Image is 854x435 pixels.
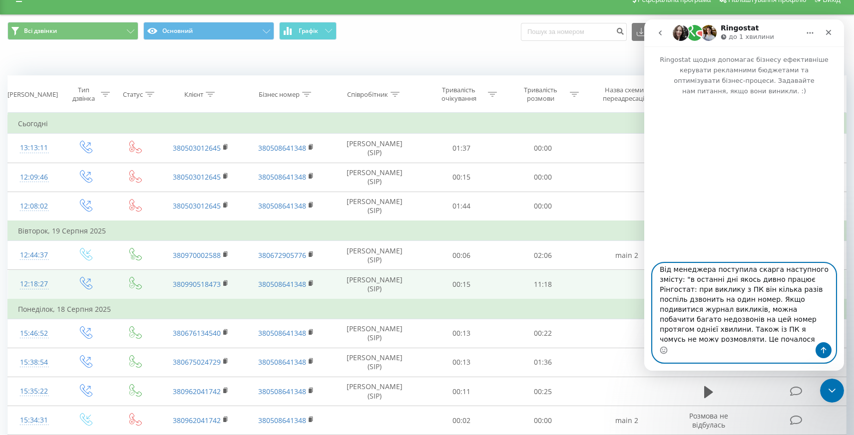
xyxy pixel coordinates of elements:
button: Графік [279,22,337,40]
td: [PERSON_NAME] (SIP) [329,134,421,163]
td: 01:44 [421,192,502,221]
td: 01:36 [502,348,584,377]
td: 00:25 [502,377,584,406]
td: 02:06 [502,241,584,270]
td: 00:15 [421,270,502,299]
a: 380676134540 [173,328,221,338]
td: 00:00 [502,406,584,435]
div: Тип дзвінка [69,86,98,103]
td: [PERSON_NAME] (SIP) [329,270,421,299]
td: 00:15 [421,163,502,192]
div: Статус [123,90,143,99]
a: 380508641348 [258,328,306,338]
td: 00:02 [421,406,502,435]
div: 12:09:46 [18,168,50,187]
a: 380962041742 [173,387,221,396]
iframe: Intercom live chat [820,379,844,403]
span: Розмова не відбулась [689,411,728,430]
a: 380970002588 [173,250,221,260]
div: 15:46:52 [18,324,50,343]
a: 380962041742 [173,416,221,425]
td: 00:13 [421,319,502,348]
button: Експорт [632,23,686,41]
div: 13:13:11 [18,138,50,158]
a: 380503012645 [173,201,221,211]
td: 00:06 [421,241,502,270]
span: Графік [299,27,318,34]
a: 380503012645 [173,143,221,153]
div: Назва схеми переадресації [597,86,651,103]
div: 15:38:54 [18,353,50,372]
a: 380508641348 [258,172,306,182]
td: Сьогодні [8,114,847,134]
td: [PERSON_NAME] (SIP) [329,163,421,192]
div: Бізнес номер [259,90,300,99]
td: [PERSON_NAME] (SIP) [329,241,421,270]
td: 00:00 [502,192,584,221]
a: 380508641348 [258,357,306,367]
div: Тривалість розмови [514,86,567,103]
div: Клієнт [184,90,203,99]
td: [PERSON_NAME] (SIP) [329,319,421,348]
td: 11:18 [502,270,584,299]
td: [PERSON_NAME] (SIP) [329,348,421,377]
a: 380508641348 [258,201,306,211]
a: 380508641348 [258,143,306,153]
a: 380503012645 [173,172,221,182]
iframe: Intercom live chat [644,19,844,371]
div: 15:34:31 [18,411,50,430]
a: 380990518473 [173,279,221,289]
div: 12:08:02 [18,197,50,216]
span: Всі дзвінки [24,27,57,35]
a: 380675024729 [173,357,221,367]
td: main 2 [584,406,669,435]
td: 00:00 [502,163,584,192]
td: 00:00 [502,134,584,163]
td: 00:13 [421,348,502,377]
div: [PERSON_NAME] [7,90,58,99]
input: Пошук за номером [521,23,627,41]
td: Понеділок, 18 Серпня 2025 [8,299,847,319]
a: 380508641348 [258,279,306,289]
td: 00:11 [421,377,502,406]
div: Співробітник [347,90,388,99]
button: Всі дзвінки [7,22,138,40]
button: Основний [143,22,274,40]
td: Вівторок, 19 Серпня 2025 [8,221,847,241]
td: [PERSON_NAME] (SIP) [329,377,421,406]
a: 380672905776 [258,250,306,260]
div: 12:44:37 [18,245,50,265]
td: main 2 [584,241,669,270]
a: 380508641348 [258,387,306,396]
td: 00:22 [502,319,584,348]
div: 12:18:27 [18,274,50,294]
td: 01:37 [421,134,502,163]
td: [PERSON_NAME] (SIP) [329,192,421,221]
div: 15:35:22 [18,382,50,401]
a: 380508641348 [258,416,306,425]
div: Тривалість очікування [432,86,485,103]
